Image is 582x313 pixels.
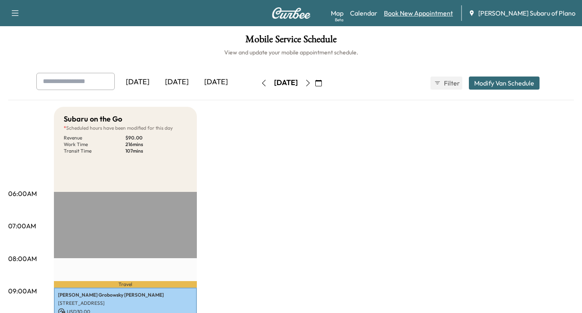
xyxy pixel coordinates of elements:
[125,148,187,154] p: 107 mins
[350,8,377,18] a: Calendar
[64,113,122,125] h5: Subaru on the Go
[8,254,37,263] p: 08:00AM
[8,34,574,48] h1: Mobile Service Schedule
[64,135,125,141] p: Revenue
[118,73,157,92] div: [DATE]
[478,8,575,18] span: [PERSON_NAME] Subaru of Plano
[272,7,311,19] img: Curbee Logo
[64,141,125,148] p: Work Time
[8,221,36,231] p: 07:00AM
[196,73,236,92] div: [DATE]
[274,78,298,88] div: [DATE]
[125,141,187,148] p: 216 mins
[469,77,540,90] button: Modify Van Schedule
[8,48,574,56] h6: View and update your mobile appointment schedule.
[430,77,462,90] button: Filter
[125,135,187,141] p: $ 90.00
[8,189,37,198] p: 06:00AM
[157,73,196,92] div: [DATE]
[58,292,193,298] p: [PERSON_NAME] Grobowsky [PERSON_NAME]
[54,281,197,288] p: Travel
[64,125,187,131] p: Scheduled hours have been modified for this day
[331,8,343,18] a: MapBeta
[58,300,193,306] p: [STREET_ADDRESS]
[64,148,125,154] p: Transit Time
[335,17,343,23] div: Beta
[8,286,37,296] p: 09:00AM
[384,8,453,18] a: Book New Appointment
[444,78,459,88] span: Filter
